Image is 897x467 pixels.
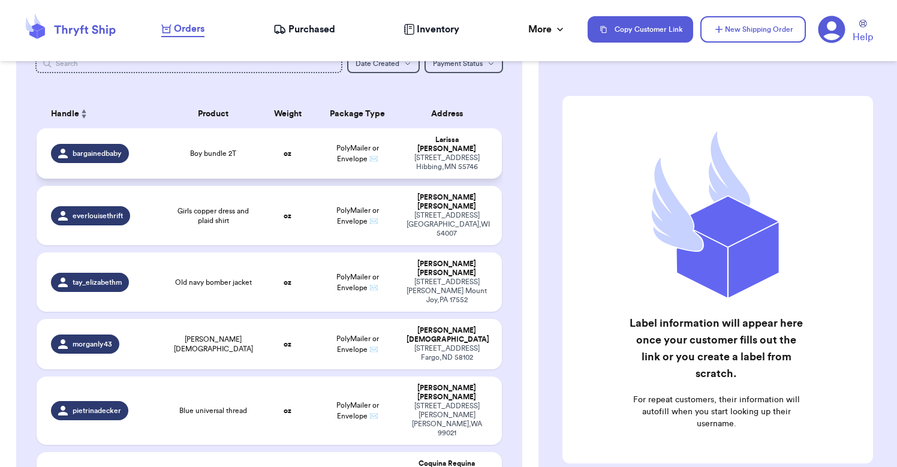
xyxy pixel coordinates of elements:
div: Larissa [PERSON_NAME] [407,135,487,153]
span: bargainedbaby [73,149,122,158]
button: Payment Status [425,54,503,73]
input: Search [35,54,342,73]
div: [STREET_ADDRESS] Fargo , ND 58102 [407,344,487,362]
span: Date Created [356,60,399,67]
th: Package Type [315,100,399,128]
div: More [528,22,566,37]
span: everlouisethrift [73,211,123,221]
a: Purchased [273,22,335,37]
span: Boy bundle 2T [190,149,236,158]
strong: oz [284,279,291,286]
strong: oz [284,407,291,414]
span: PolyMailer or Envelope ✉️ [336,273,379,291]
button: Copy Customer Link [588,16,693,43]
span: Blue universal thread [179,406,247,415]
span: PolyMailer or Envelope ✉️ [336,402,379,420]
span: Handle [51,108,79,120]
span: PolyMailer or Envelope ✉️ [336,207,379,225]
th: Product [167,100,260,128]
strong: oz [284,341,291,348]
span: Purchased [288,22,335,37]
span: Inventory [417,22,459,37]
span: pietrinadecker [73,406,121,415]
a: Inventory [404,22,459,37]
div: [STREET_ADDRESS] Hibbing , MN 55746 [407,153,487,171]
a: Orders [161,22,204,37]
span: Help [853,30,873,44]
span: PolyMailer or Envelope ✉️ [336,144,379,162]
button: Sort ascending [79,107,89,121]
th: Weight [260,100,315,128]
a: Help [853,20,873,44]
div: [STREET_ADDRESS][PERSON_NAME] Mount Joy , PA 17552 [407,278,487,305]
div: [PERSON_NAME] [PERSON_NAME] [407,260,487,278]
span: [PERSON_NAME][DEMOGRAPHIC_DATA] [174,335,253,354]
div: [STREET_ADDRESS] [GEOGRAPHIC_DATA] , WI 54007 [407,211,487,238]
span: tay_elizabethm [73,278,122,287]
div: [PERSON_NAME] [PERSON_NAME] [407,193,487,211]
span: Old navy bomber jacket [175,278,252,287]
button: New Shipping Order [700,16,806,43]
h2: Label information will appear here once your customer fills out the link or you create a label fr... [630,315,803,382]
div: [PERSON_NAME] [DEMOGRAPHIC_DATA] [407,326,487,344]
div: [PERSON_NAME] [PERSON_NAME] [407,384,487,402]
p: For repeat customers, their information will autofill when you start looking up their username. [630,394,803,430]
span: Girls copper dress and plaid shirt [174,206,252,225]
span: PolyMailer or Envelope ✉️ [336,335,379,353]
span: Orders [174,22,204,36]
span: Payment Status [433,60,483,67]
strong: oz [284,150,291,157]
th: Address [399,100,502,128]
div: [STREET_ADDRESS][PERSON_NAME] [PERSON_NAME] , WA 99021 [407,402,487,438]
button: Date Created [347,54,420,73]
strong: oz [284,212,291,219]
span: morganly43 [73,339,112,349]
